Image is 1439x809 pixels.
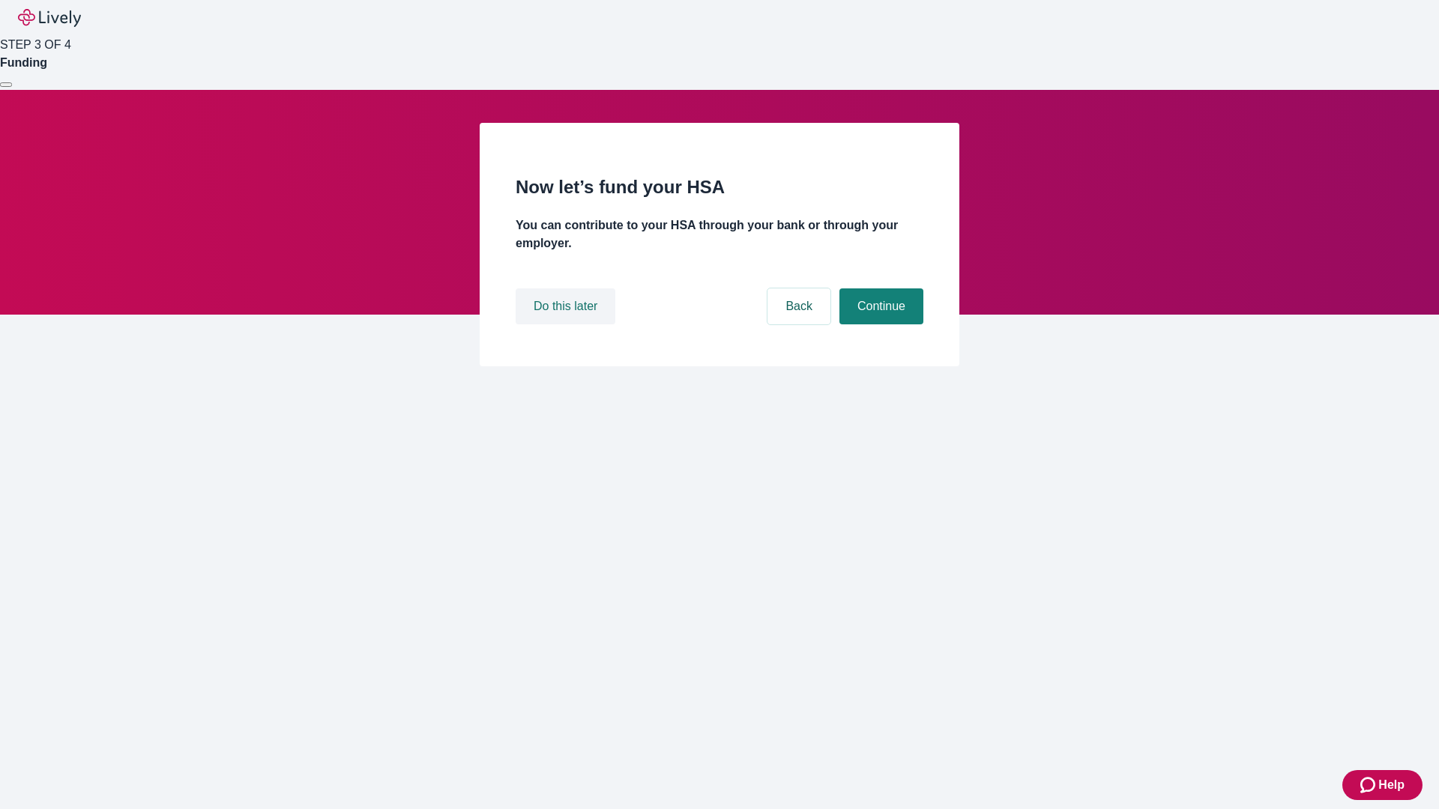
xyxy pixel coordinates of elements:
[767,288,830,324] button: Back
[18,9,81,27] img: Lively
[839,288,923,324] button: Continue
[516,174,923,201] h2: Now let’s fund your HSA
[1360,776,1378,794] svg: Zendesk support icon
[1342,770,1423,800] button: Zendesk support iconHelp
[516,288,615,324] button: Do this later
[516,216,923,252] h4: You can contribute to your HSA through your bank or through your employer.
[1378,776,1405,794] span: Help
